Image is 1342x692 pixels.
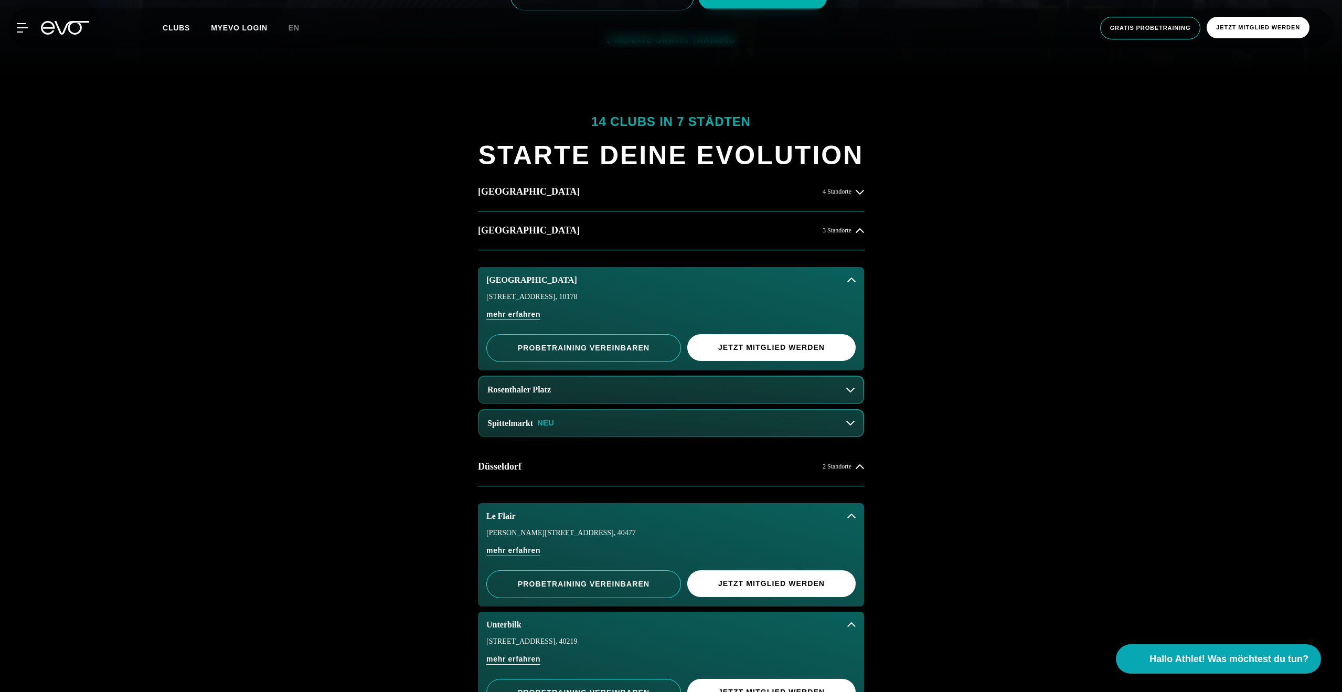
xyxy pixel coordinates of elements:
[163,23,211,32] a: Clubs
[486,570,681,598] a: PROBETRAINING VEREINBAREN
[537,419,554,428] p: NEU
[289,24,300,32] span: en
[478,267,864,293] button: [GEOGRAPHIC_DATA]
[486,293,856,301] div: [STREET_ADDRESS] , 10178
[1216,23,1300,32] span: Jetzt Mitglied werden
[486,654,540,665] span: mehr erfahren
[1203,17,1313,39] a: Jetzt Mitglied werden
[486,275,577,285] h3: [GEOGRAPHIC_DATA]
[486,654,856,673] a: mehr erfahren
[712,578,830,589] span: Jetzt Mitglied werden
[478,139,864,173] h1: STARTE DEINE EVOLUTION
[478,448,864,486] button: Düsseldorf2 Standorte
[486,545,856,564] a: mehr erfahren
[487,385,551,395] h3: Rosenthaler Platz
[478,503,864,529] button: Le Flair
[478,185,580,198] h2: [GEOGRAPHIC_DATA]
[478,211,864,250] button: [GEOGRAPHIC_DATA]3 Standorte
[486,334,681,362] a: PROBETRAINING VEREINBAREN
[478,173,864,211] button: [GEOGRAPHIC_DATA]4 Standorte
[479,377,863,403] button: Rosenthaler Platz
[486,309,856,328] a: mehr erfahren
[289,22,312,34] a: en
[512,579,655,590] span: PROBETRAINING VEREINBAREN
[486,545,540,556] span: mehr erfahren
[487,419,533,428] h3: Spittelmarkt
[1116,644,1321,674] button: Hallo Athlet! Was möchtest du tun?
[712,342,830,353] span: Jetzt Mitglied werden
[486,529,856,537] div: [PERSON_NAME][STREET_ADDRESS] , 40477
[823,227,851,234] span: 3 Standorte
[479,410,863,437] button: SpittelmarktNEU
[478,224,580,237] h2: [GEOGRAPHIC_DATA]
[211,24,268,32] a: MYEVO LOGIN
[1110,24,1191,33] span: Gratis Probetraining
[486,309,540,320] span: mehr erfahren
[591,114,751,129] em: 14 Clubs in 7 Städten
[512,343,655,354] span: PROBETRAINING VEREINBAREN
[478,460,521,473] h2: Düsseldorf
[1149,652,1308,666] span: Hallo Athlet! Was möchtest du tun?
[687,334,856,362] a: Jetzt Mitglied werden
[486,512,516,521] h3: Le Flair
[823,463,851,470] span: 2 Standorte
[486,638,856,645] div: [STREET_ADDRESS] , 40219
[486,620,521,630] h3: Unterbilk
[1097,17,1204,39] a: Gratis Probetraining
[823,188,851,195] span: 4 Standorte
[478,612,864,638] button: Unterbilk
[687,570,856,598] a: Jetzt Mitglied werden
[163,24,190,32] span: Clubs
